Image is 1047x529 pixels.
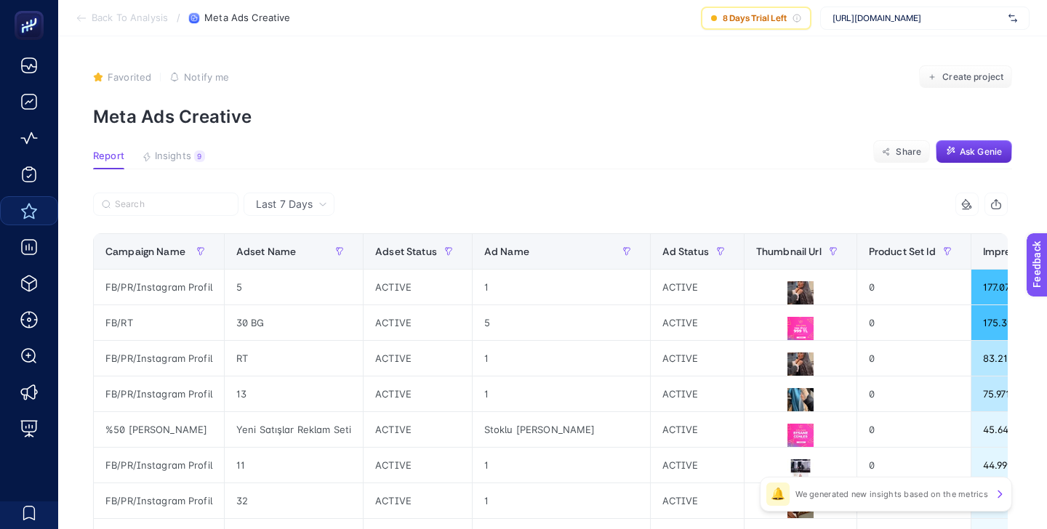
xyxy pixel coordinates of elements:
div: ACTIVE [651,270,744,304]
div: %50 [PERSON_NAME] [94,412,224,447]
span: Meta Ads Creative [204,12,290,24]
div: 1 [473,448,650,482]
div: ACTIVE [651,376,744,411]
p: We generated new insights based on the metrics [795,488,988,500]
span: Impressions [983,246,1041,257]
span: Share [896,146,921,158]
div: 5 [225,270,363,304]
span: Ad Status [662,246,709,257]
span: Ask Genie [960,146,1002,158]
div: ACTIVE [364,305,472,340]
div: RT [225,341,363,376]
div: 0 [857,448,971,482]
div: 🔔 [766,482,790,506]
span: [URL][DOMAIN_NAME] [833,12,1003,24]
div: ACTIVE [651,412,744,447]
span: / [177,12,180,23]
div: 0 [857,412,971,447]
div: 0 [857,376,971,411]
div: 1 [473,483,650,518]
button: Favorited [93,71,151,83]
span: Ad Name [484,246,529,257]
span: Favorited [108,71,151,83]
div: ACTIVE [651,305,744,340]
button: Ask Genie [936,140,1012,163]
input: Search [115,199,230,210]
div: 0 [857,305,971,340]
div: ACTIVE [364,483,472,518]
div: ACTIVE [651,483,744,518]
div: ACTIVE [364,412,472,447]
div: Stoklu [PERSON_NAME] [473,412,650,447]
div: ACTIVE [651,341,744,376]
div: ACTIVE [364,341,472,376]
div: 0 [857,341,971,376]
span: Feedback [9,4,55,16]
span: Adset Name [236,246,296,257]
span: Insights [155,150,191,162]
span: Campaign Name [105,246,185,257]
div: ACTIVE [364,376,472,411]
span: Product Set Id [869,246,936,257]
div: 11 [225,448,363,482]
p: Meta Ads Creative [93,106,1012,127]
div: 9 [194,150,205,162]
div: ACTIVE [651,448,744,482]
div: ACTIVE [364,448,472,482]
span: Notify me [184,71,229,83]
div: 1 [473,376,650,411]
button: Share [873,140,930,163]
div: Yeni Satışlar Reklam Seti [225,412,363,447]
div: 30 BG [225,305,363,340]
div: FB/PR/Instagram Profil [94,448,224,482]
button: Create project [919,65,1012,89]
div: 1 [473,270,650,304]
div: FB/PR/Instagram Profil [94,483,224,518]
span: Adset Status [375,246,437,257]
button: Notify me [169,71,229,83]
span: Create project [942,71,1003,83]
div: FB/RT [94,305,224,340]
div: FB/PR/Instagram Profil [94,376,224,411]
div: 32 [225,483,363,518]
span: Back To Analysis [92,12,168,24]
div: 13 [225,376,363,411]
div: 1 [473,341,650,376]
span: Thumbnail Url [756,246,822,257]
div: FB/PR/Instagram Profil [94,270,224,304]
div: 5 [473,305,650,340]
div: 0 [857,270,971,304]
span: Report [93,150,124,162]
div: ACTIVE [364,270,472,304]
span: 8 Days Trial Left [723,12,787,24]
span: Last 7 Days [256,197,313,211]
div: FB/PR/Instagram Profil [94,341,224,376]
img: svg%3e [1008,11,1017,25]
